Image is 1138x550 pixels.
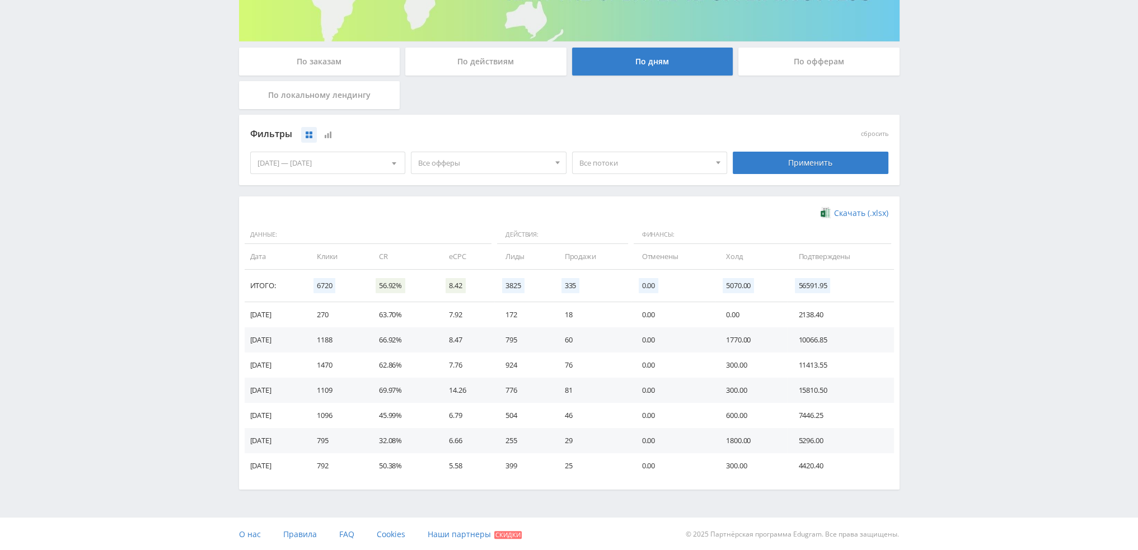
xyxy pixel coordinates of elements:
[438,327,494,352] td: 8.47
[494,428,553,453] td: 255
[418,152,549,173] span: Все офферы
[438,244,494,269] td: eCPC
[715,327,787,352] td: 1770.00
[438,352,494,378] td: 7.76
[631,352,715,378] td: 0.00
[733,152,888,174] div: Применить
[339,529,354,539] span: FAQ
[821,207,830,218] img: xlsx
[245,270,306,302] td: Итого:
[631,327,715,352] td: 0.00
[787,302,893,327] td: 2138.40
[306,403,368,428] td: 1096
[502,278,524,293] span: 3825
[631,378,715,403] td: 0.00
[715,378,787,403] td: 300.00
[494,327,553,352] td: 795
[438,428,494,453] td: 6.66
[428,529,491,539] span: Наши партнеры
[738,48,900,76] div: По офферам
[639,278,658,293] span: 0.00
[368,428,438,453] td: 32.08%
[306,327,368,352] td: 1188
[245,403,306,428] td: [DATE]
[306,352,368,378] td: 1470
[787,403,893,428] td: 7446.25
[494,352,553,378] td: 924
[554,378,631,403] td: 81
[438,403,494,428] td: 6.79
[787,327,893,352] td: 10066.85
[494,302,553,327] td: 172
[787,378,893,403] td: 15810.50
[438,302,494,327] td: 7.92
[631,302,715,327] td: 0.00
[377,529,405,539] span: Cookies
[497,225,627,245] span: Действия:
[306,428,368,453] td: 795
[438,378,494,403] td: 14.26
[715,428,787,453] td: 1800.00
[306,453,368,478] td: 792
[245,428,306,453] td: [DATE]
[494,531,522,539] span: Скидки
[446,278,465,293] span: 8.42
[306,244,368,269] td: Клики
[306,302,368,327] td: 270
[554,352,631,378] td: 76
[283,529,317,539] span: Правила
[554,403,631,428] td: 46
[245,302,306,327] td: [DATE]
[245,352,306,378] td: [DATE]
[572,48,733,76] div: По дням
[579,152,710,173] span: Все потоки
[251,152,405,173] div: [DATE] — [DATE]
[795,278,830,293] span: 56591.95
[245,225,492,245] span: Данные:
[250,126,728,143] div: Фильтры
[494,453,553,478] td: 399
[239,529,261,539] span: О нас
[245,244,306,269] td: Дата
[554,453,631,478] td: 25
[715,352,787,378] td: 300.00
[631,453,715,478] td: 0.00
[368,327,438,352] td: 66.92%
[787,352,893,378] td: 11413.55
[368,352,438,378] td: 62.86%
[554,244,631,269] td: Продажи
[554,428,631,453] td: 29
[368,244,438,269] td: CR
[834,209,888,218] span: Скачать (.xlsx)
[787,428,893,453] td: 5296.00
[376,278,405,293] span: 56.92%
[787,453,893,478] td: 4420.40
[368,403,438,428] td: 45.99%
[861,130,888,138] button: сбросить
[715,302,787,327] td: 0.00
[239,48,400,76] div: По заказам
[554,302,631,327] td: 18
[631,403,715,428] td: 0.00
[368,453,438,478] td: 50.38%
[368,378,438,403] td: 69.97%
[631,428,715,453] td: 0.00
[306,378,368,403] td: 1109
[368,302,438,327] td: 63.70%
[554,327,631,352] td: 60
[438,453,494,478] td: 5.58
[821,208,888,219] a: Скачать (.xlsx)
[313,278,335,293] span: 6720
[245,378,306,403] td: [DATE]
[405,48,566,76] div: По действиям
[245,327,306,352] td: [DATE]
[561,278,580,293] span: 335
[245,453,306,478] td: [DATE]
[715,244,787,269] td: Холд
[239,81,400,109] div: По локальному лендингу
[715,403,787,428] td: 600.00
[723,278,754,293] span: 5070.00
[715,453,787,478] td: 300.00
[634,225,891,245] span: Финансы:
[631,244,715,269] td: Отменены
